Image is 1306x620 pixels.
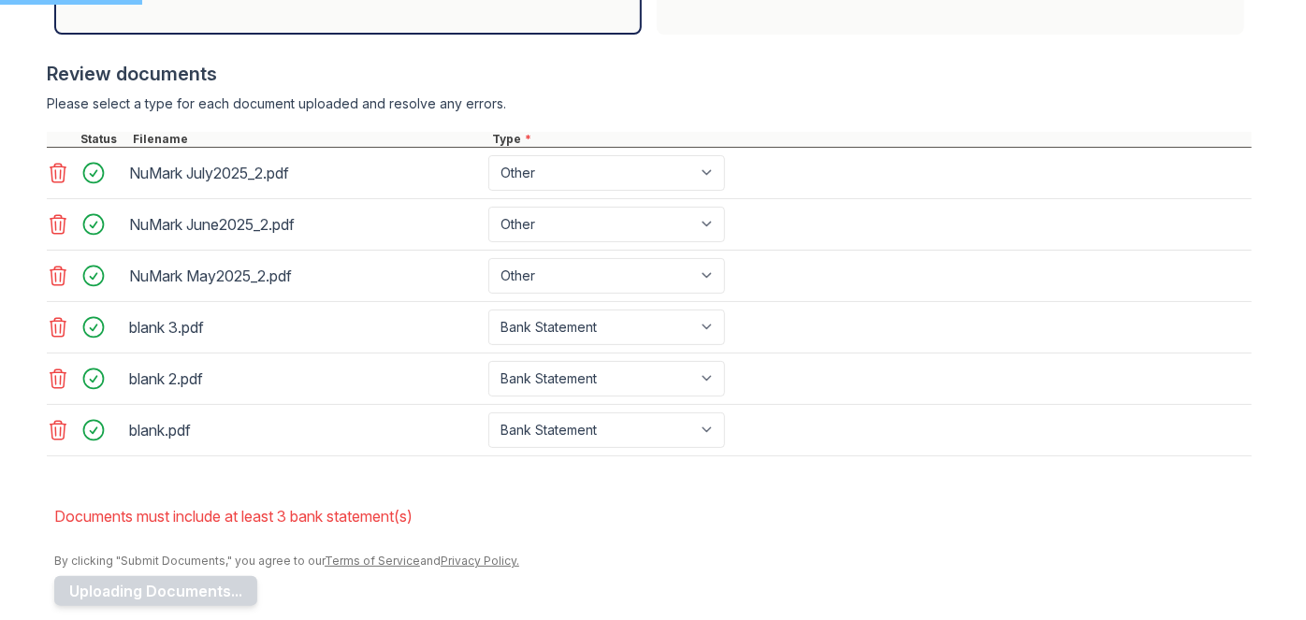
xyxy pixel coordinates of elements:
a: Privacy Policy. [441,554,519,568]
div: Status [77,132,129,147]
div: blank.pdf [129,415,481,445]
div: NuMark June2025_2.pdf [129,209,481,239]
div: NuMark July2025_2.pdf [129,158,481,188]
li: Documents must include at least 3 bank statement(s) [54,497,1252,535]
div: Review documents [47,61,1252,87]
button: Uploading Documents... [54,576,257,606]
a: Terms of Service [325,554,420,568]
div: blank 2.pdf [129,364,481,394]
div: Type [488,132,1252,147]
div: NuMark May2025_2.pdf [129,261,481,291]
div: Filename [129,132,488,147]
div: blank 3.pdf [129,312,481,342]
div: Please select a type for each document uploaded and resolve any errors. [47,94,1252,113]
div: By clicking "Submit Documents," you agree to our and [54,554,1252,569]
